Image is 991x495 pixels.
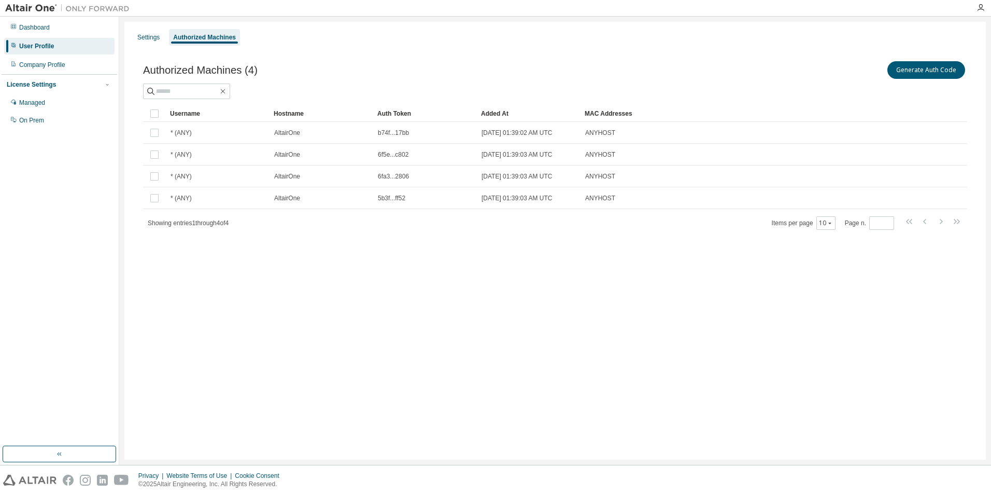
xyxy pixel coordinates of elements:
[97,475,108,486] img: linkedin.svg
[19,116,44,125] div: On Prem
[173,33,236,42] div: Authorized Machines
[19,23,50,32] div: Dashboard
[274,172,300,181] span: AltairOne
[845,216,894,230] span: Page n.
[378,150,408,159] span: 6f5e...c802
[585,105,858,122] div: MAC Addresses
[7,80,56,89] div: License Settings
[114,475,129,486] img: youtube.svg
[377,105,473,122] div: Auth Token
[5,3,135,13] img: Altair One
[166,472,235,480] div: Website Terms of Use
[80,475,91,486] img: instagram.svg
[19,99,45,107] div: Managed
[148,219,229,227] span: Showing entries 1 through 4 of 4
[481,105,576,122] div: Added At
[378,172,409,181] span: 6fa3...2806
[378,194,405,202] span: 5b3f...ff52
[482,194,553,202] span: [DATE] 01:39:03 AM UTC
[585,129,615,137] span: ANYHOST
[482,150,553,159] span: [DATE] 01:39:03 AM UTC
[3,475,56,486] img: altair_logo.svg
[482,129,553,137] span: [DATE] 01:39:02 AM UTC
[274,105,369,122] div: Hostname
[137,33,160,42] div: Settings
[772,216,836,230] span: Items per page
[887,61,965,79] button: Generate Auth Code
[171,129,192,137] span: * (ANY)
[138,472,166,480] div: Privacy
[274,194,300,202] span: AltairOne
[171,172,192,181] span: * (ANY)
[378,129,409,137] span: b74f...17bb
[63,475,74,486] img: facebook.svg
[143,64,258,76] span: Authorized Machines (4)
[19,42,54,50] div: User Profile
[274,150,300,159] span: AltairOne
[19,61,65,69] div: Company Profile
[138,480,286,489] p: © 2025 Altair Engineering, Inc. All Rights Reserved.
[585,172,615,181] span: ANYHOST
[274,129,300,137] span: AltairOne
[235,472,285,480] div: Cookie Consent
[171,150,192,159] span: * (ANY)
[171,194,192,202] span: * (ANY)
[585,150,615,159] span: ANYHOST
[585,194,615,202] span: ANYHOST
[170,105,265,122] div: Username
[482,172,553,181] span: [DATE] 01:39:03 AM UTC
[819,219,833,227] button: 10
